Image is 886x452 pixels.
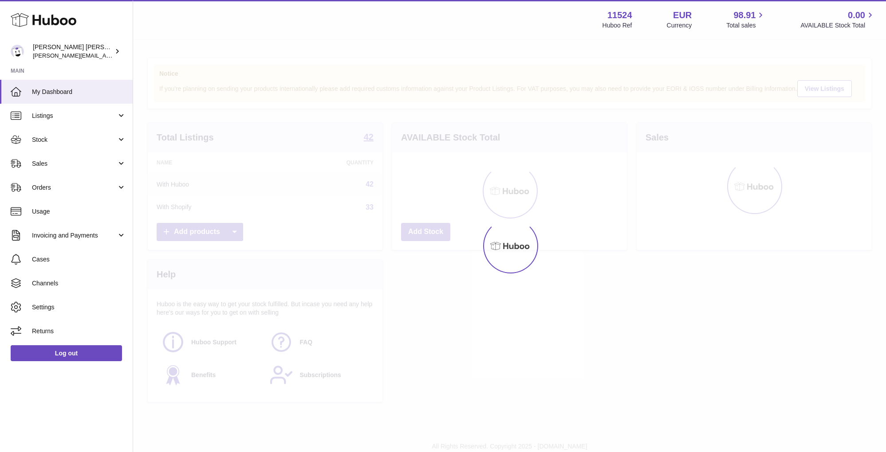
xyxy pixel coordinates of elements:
[33,52,178,59] span: [PERSON_NAME][EMAIL_ADDRESS][DOMAIN_NAME]
[32,279,126,288] span: Channels
[726,9,766,30] a: 98.91 Total sales
[32,327,126,335] span: Returns
[32,231,117,240] span: Invoicing and Payments
[733,9,756,21] span: 98.91
[602,21,632,30] div: Huboo Ref
[32,88,126,96] span: My Dashboard
[848,9,865,21] span: 0.00
[32,160,117,168] span: Sales
[667,21,692,30] div: Currency
[11,345,122,361] a: Log out
[32,207,126,216] span: Usage
[32,136,117,144] span: Stock
[673,9,692,21] strong: EUR
[33,43,113,60] div: [PERSON_NAME] [PERSON_NAME]
[726,21,766,30] span: Total sales
[11,45,24,58] img: marie@teitv.com
[32,255,126,264] span: Cases
[32,183,117,192] span: Orders
[800,21,875,30] span: AVAILABLE Stock Total
[32,112,117,120] span: Listings
[32,303,126,312] span: Settings
[607,9,632,21] strong: 11524
[800,9,875,30] a: 0.00 AVAILABLE Stock Total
